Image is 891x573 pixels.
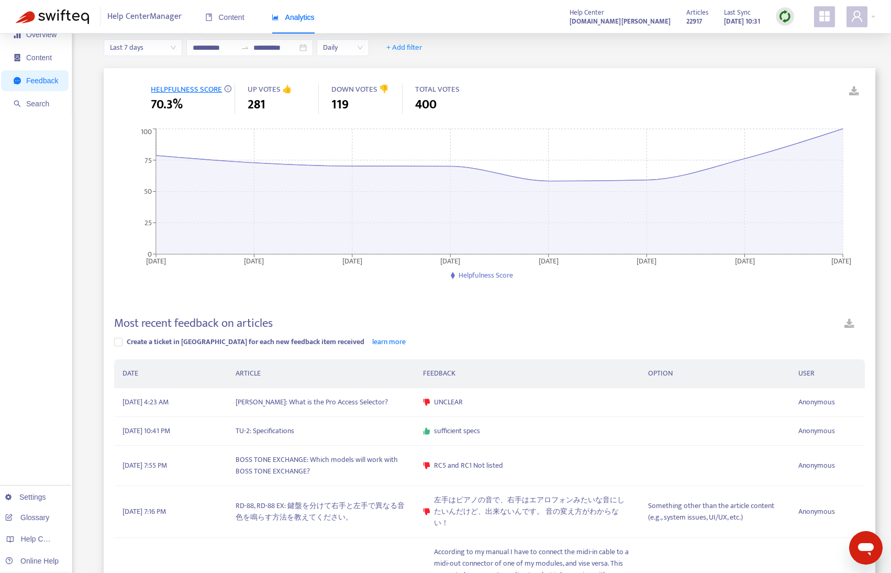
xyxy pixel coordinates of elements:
[378,39,430,56] button: + Add filter
[227,417,415,446] td: TU-2: Specifications
[459,269,513,281] span: Helpfulness Score
[423,427,430,435] span: like
[686,7,708,18] span: Articles
[648,500,782,523] span: Something other than the article content (e.g., system issues, UI/UX, etc.)
[434,425,480,437] span: sufficient specs
[798,506,835,517] span: Anonymous
[248,83,292,96] span: UP VOTES 👍
[851,10,863,23] span: user
[127,336,364,348] span: Create a ticket in [GEOGRAPHIC_DATA] for each new feedback item received
[122,396,169,408] span: [DATE] 4:23 AM
[570,7,604,18] span: Help Center
[141,126,152,138] tspan: 100
[241,43,249,52] span: to
[241,43,249,52] span: swap-right
[151,83,222,96] span: HELPFULNESS SCORE
[5,493,46,501] a: Settings
[122,425,170,437] span: [DATE] 10:41 PM
[14,100,21,107] span: search
[441,255,461,267] tspan: [DATE]
[205,13,244,21] span: Content
[272,13,315,21] span: Analytics
[849,531,883,565] iframe: メッセージングウィンドウを開くボタン
[686,16,702,27] strong: 22917
[151,95,183,114] span: 70.3%
[539,255,559,267] tspan: [DATE]
[735,255,755,267] tspan: [DATE]
[26,53,52,62] span: Content
[423,462,430,469] span: dislike
[122,460,167,471] span: [DATE] 7:55 PM
[323,40,363,56] span: Daily
[144,154,152,166] tspan: 75
[818,10,831,23] span: appstore
[724,16,760,27] strong: [DATE] 10:31
[798,460,835,471] span: Anonymous
[640,359,790,388] th: OPTION
[227,446,415,486] td: BOSS TONE EXCHANGE: Which models will work with BOSS TONE EXCHANGE?
[26,100,49,108] span: Search
[342,255,362,267] tspan: [DATE]
[26,30,57,39] span: Overview
[144,185,152,197] tspan: 50
[227,359,415,388] th: ARTICLE
[26,76,58,85] span: Feedback
[244,255,264,267] tspan: [DATE]
[570,16,671,27] strong: [DOMAIN_NAME][PERSON_NAME]
[205,14,213,21] span: book
[122,506,166,517] span: [DATE] 7:16 PM
[146,255,166,267] tspan: [DATE]
[386,41,422,54] span: + Add filter
[831,255,851,267] tspan: [DATE]
[434,460,503,471] span: RC5 and RC1 Not listed
[423,508,430,515] span: dislike
[148,248,152,260] tspan: 0
[16,9,89,24] img: Swifteq
[331,95,349,114] span: 119
[5,513,49,522] a: Glossary
[14,77,21,84] span: message
[570,15,671,27] a: [DOMAIN_NAME][PERSON_NAME]
[372,336,406,348] a: learn more
[415,95,437,114] span: 400
[114,359,227,388] th: DATE
[637,255,657,267] tspan: [DATE]
[798,396,835,408] span: Anonymous
[144,217,152,229] tspan: 25
[248,95,265,114] span: 281
[14,54,21,61] span: container
[434,396,463,408] span: UNCLEAR
[272,14,279,21] span: area-chart
[110,40,176,56] span: Last 7 days
[107,7,182,27] span: Help Center Manager
[724,7,751,18] span: Last Sync
[423,399,430,406] span: dislike
[434,494,631,529] span: 左手はピアノの音で、右手はエアロフォンみたいな音にしたいんだけど、出来ないんです。 音の変え方がわからない！
[114,316,273,330] h4: Most recent feedback on articles
[227,486,415,538] td: RD-88, RD-88 EX: 鍵盤を分けて右手と左手で異なる音色を鳴らす方法を教えてください。
[331,83,389,96] span: DOWN VOTES 👎
[14,31,21,38] span: signal
[227,388,415,417] td: [PERSON_NAME]: What is the Pro Access Selector?
[798,425,835,437] span: Anonymous
[415,359,640,388] th: FEEDBACK
[21,535,64,543] span: Help Centers
[778,10,792,23] img: sync.dc5367851b00ba804db3.png
[5,557,59,565] a: Online Help
[790,359,865,388] th: USER
[415,83,460,96] span: TOTAL VOTES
